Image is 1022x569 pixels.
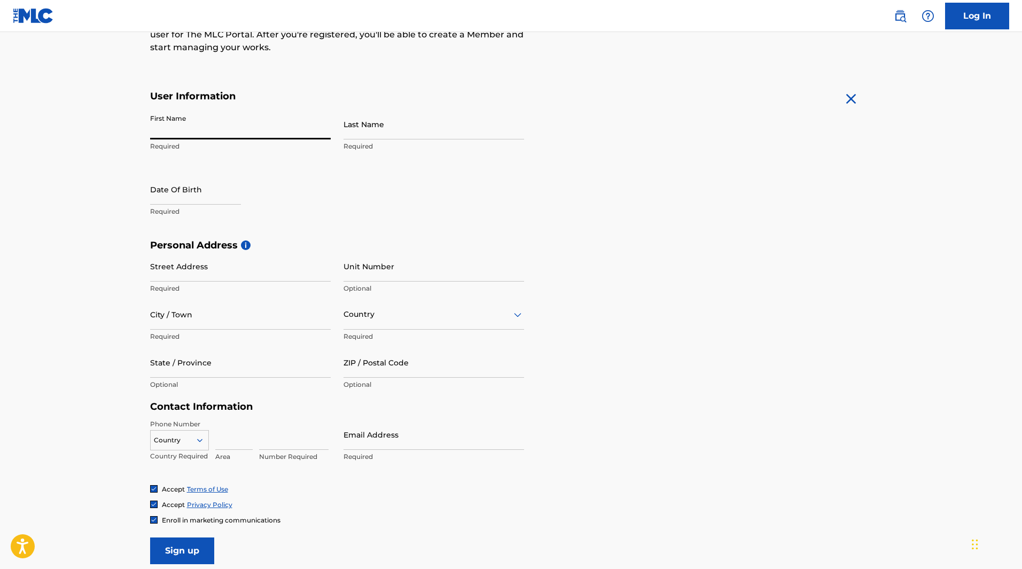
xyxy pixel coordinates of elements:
[151,517,157,523] img: checkbox
[150,451,209,461] p: Country Required
[241,240,251,250] span: i
[344,452,524,462] p: Required
[344,284,524,293] p: Optional
[13,8,54,24] img: MLC Logo
[344,332,524,341] p: Required
[151,501,157,508] img: checkbox
[972,528,978,560] div: Drag
[151,486,157,492] img: checkbox
[187,485,228,493] a: Terms of Use
[162,516,280,524] span: Enroll in marketing communications
[969,518,1022,569] iframe: Chat Widget
[150,284,331,293] p: Required
[150,537,214,564] input: Sign up
[344,380,524,389] p: Optional
[162,501,185,509] span: Accept
[150,332,331,341] p: Required
[150,142,331,151] p: Required
[945,3,1009,29] a: Log In
[150,380,331,389] p: Optional
[150,239,872,252] h5: Personal Address
[150,207,331,216] p: Required
[917,5,939,27] div: Help
[259,452,329,462] p: Number Required
[922,10,934,22] img: help
[842,90,860,107] img: close
[344,142,524,151] p: Required
[150,15,524,54] p: Please complete the following form with your personal information to sign up as a user for The ML...
[215,452,253,462] p: Area
[162,485,185,493] span: Accept
[187,501,232,509] a: Privacy Policy
[150,90,524,103] h5: User Information
[890,5,911,27] a: Public Search
[894,10,907,22] img: search
[150,401,524,413] h5: Contact Information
